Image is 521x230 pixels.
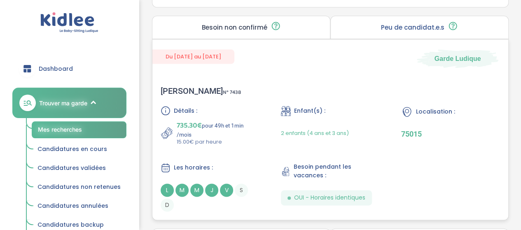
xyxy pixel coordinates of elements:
span: 2 enfants (4 ans et 3 ans) [281,129,349,137]
a: Mes recherches [32,121,126,138]
span: N° 7438 [223,88,241,97]
span: Candidatures validées [37,164,106,172]
span: Candidatures backup [37,221,104,229]
span: Détails : [174,107,197,115]
div: [PERSON_NAME] [161,86,241,96]
p: Besoin non confirmé [202,24,267,31]
span: D [161,198,174,211]
span: Les horaires : [174,163,213,172]
a: Candidatures annulées [32,198,126,214]
span: Enfant(s) : [294,107,325,115]
p: 75015 [401,130,500,138]
a: Candidatures non retenues [32,179,126,195]
span: Dashboard [39,65,73,73]
span: L [161,184,174,197]
a: Trouver ma garde [12,88,126,118]
span: J [205,184,218,197]
span: Besoin pendant les vacances : [294,163,380,180]
p: Peu de candidat.e.s [381,24,444,31]
span: OUI - Horaires identiques [294,193,365,202]
span: Garde Ludique [435,54,481,63]
span: Candidatures annulées [37,202,108,210]
p: pour 49h et 1min /mois [177,120,259,138]
a: Candidatures en cours [32,142,126,157]
span: M [175,184,189,197]
span: M [190,184,203,197]
span: Mes recherches [38,126,82,133]
a: Dashboard [12,54,126,84]
span: Du [DATE] au [DATE] [152,49,234,64]
img: logo.svg [40,12,98,33]
a: Candidatures validées [32,160,126,176]
span: 735.30€ [177,120,202,131]
span: S [235,184,248,197]
span: Candidatures non retenues [37,183,121,191]
span: Candidatures en cours [37,145,107,153]
span: Trouver ma garde [39,99,87,107]
span: V [220,184,233,197]
p: 15.00€ par heure [177,138,259,146]
span: Localisation : [416,107,455,116]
